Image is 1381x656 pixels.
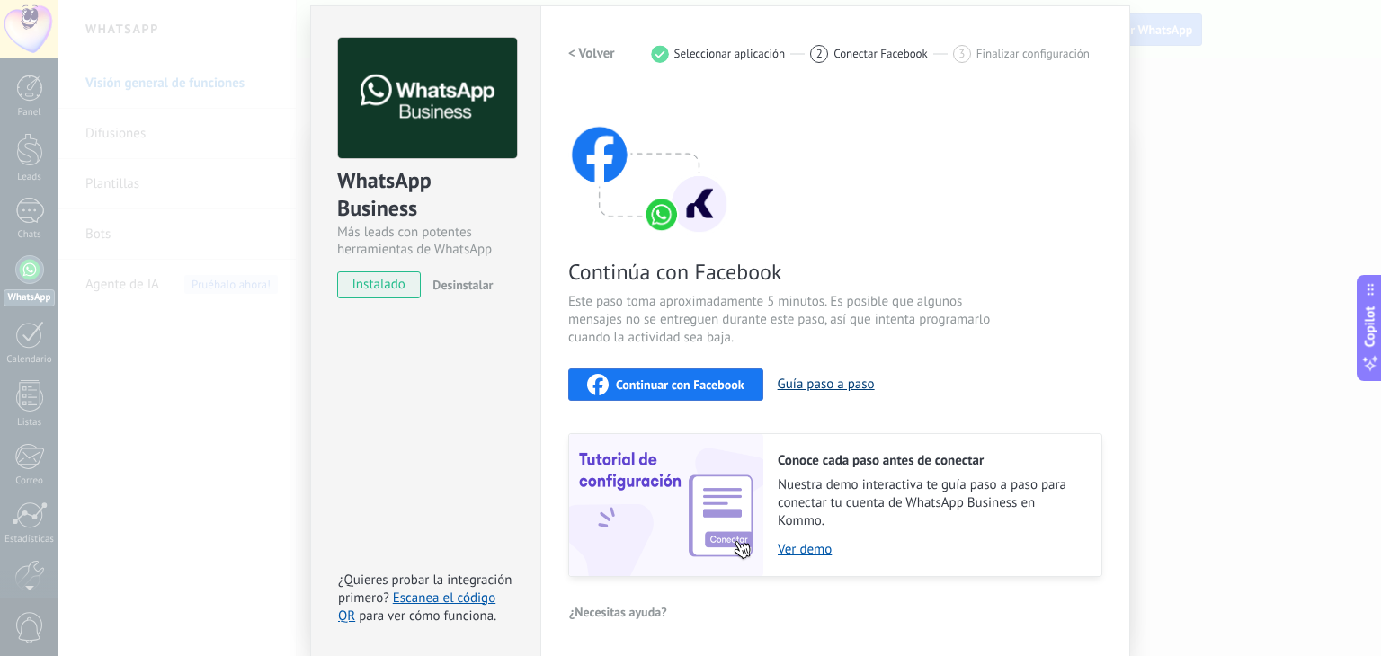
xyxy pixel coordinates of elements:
[778,452,1083,469] h2: Conoce cada paso antes de conectar
[568,598,668,625] button: ¿Necesitas ayuda?
[1361,306,1379,348] span: Copilot
[359,607,496,625] span: para ver cómo funciona.
[568,258,996,286] span: Continúa con Facebook
[338,572,512,607] span: ¿Quieres probar la integración primero?
[778,376,875,393] button: Guía paso a paso
[976,47,1090,60] span: Finalizar configuración
[338,590,495,625] a: Escanea el código QR
[568,92,730,235] img: connect with facebook
[778,541,1083,558] a: Ver demo
[778,476,1083,530] span: Nuestra demo interactiva te guía paso a paso para conectar tu cuenta de WhatsApp Business en Kommo.
[338,271,420,298] span: instalado
[568,368,763,401] button: Continuar con Facebook
[337,166,514,224] div: WhatsApp Business
[816,46,823,61] span: 2
[425,271,493,298] button: Desinstalar
[432,277,493,293] span: Desinstalar
[569,606,667,618] span: ¿Necesitas ayuda?
[568,38,615,70] button: < Volver
[338,38,517,159] img: logo_main.png
[958,46,965,61] span: 3
[674,47,786,60] span: Seleccionar aplicación
[337,224,514,258] div: Más leads con potentes herramientas de WhatsApp
[568,293,996,347] span: Este paso toma aproximadamente 5 minutos. Es posible que algunos mensajes no se entreguen durante...
[568,45,615,62] h2: < Volver
[616,378,744,391] span: Continuar con Facebook
[833,47,928,60] span: Conectar Facebook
